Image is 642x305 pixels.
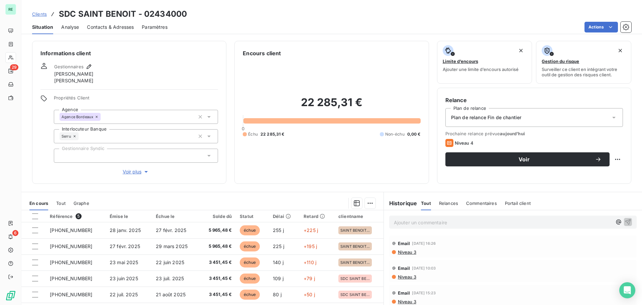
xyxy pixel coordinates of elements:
span: [DATE] 15:23 [412,291,436,295]
span: +110 j [304,259,316,265]
div: clientname [338,214,380,219]
span: [PHONE_NUMBER] [50,276,92,281]
button: Gestion du risqueSurveiller ce client en intégrant votre outil de gestion des risques client. [536,41,631,84]
span: Voir plus [123,168,149,175]
span: 0 [242,126,244,131]
span: Limite d’encours [443,59,478,64]
span: aujourd’hui [500,131,525,136]
span: Paramètres [142,24,168,30]
span: 29 [10,64,18,70]
span: Propriétés Client [54,95,218,104]
a: Clients [32,11,47,17]
span: échue [240,274,260,284]
span: 29 mars 2025 [156,243,188,249]
span: Contacts & Adresses [87,24,134,30]
span: Niveau 3 [397,274,416,280]
span: Portail client [505,201,531,206]
span: Ajouter une limite d’encours autorisé [443,67,519,72]
span: 28 janv. 2025 [110,227,141,233]
span: Agence Bordeaux [62,115,93,119]
h3: SDC SAINT BENOIT - 02434000 [59,8,187,20]
span: 22 juil. 2025 [110,292,138,297]
span: 27 févr. 2025 [110,243,140,249]
h6: Historique [384,199,417,207]
span: SAINT BENOIT POITIERS [340,244,370,248]
div: Open Intercom Messenger [619,282,635,298]
span: +79 j [304,276,315,281]
img: Logo LeanPay [5,290,16,301]
span: SDC SAINT BENOIT [340,293,370,297]
span: 21 août 2025 [156,292,186,297]
span: Niveau 4 [455,140,473,146]
div: Délai [273,214,296,219]
span: 23 juin 2025 [110,276,138,281]
span: Email [398,290,410,296]
span: Plan de relance Fin de chantier [451,114,522,121]
span: 5 965,48 € [203,243,232,250]
span: échue [240,290,260,300]
span: [PHONE_NUMBER] [50,292,92,297]
div: Échue le [156,214,195,219]
span: Voir [453,157,595,162]
span: Prochaine relance prévue [445,131,623,136]
span: échue [240,225,260,235]
span: Niveau 3 [397,249,416,255]
h6: Encours client [243,49,281,57]
button: Voir plus [54,168,218,175]
span: 225 j [273,243,284,249]
div: Retard [304,214,330,219]
span: Tout [421,201,431,206]
span: 140 j [273,259,284,265]
span: Tout [56,201,66,206]
button: Voir [445,152,610,166]
div: Référence [50,213,102,219]
span: +195 j [304,243,317,249]
span: +225 j [304,227,318,233]
span: 109 j [273,276,284,281]
span: 0,00 € [407,131,421,137]
span: [PHONE_NUMBER] [50,243,92,249]
span: 6 [12,230,18,236]
span: Situation [32,24,53,30]
h6: Informations client [40,49,218,57]
span: [PHONE_NUMBER] [50,259,92,265]
span: Gestion du risque [542,59,579,64]
span: 27 févr. 2025 [156,227,186,233]
span: 22 285,31 € [260,131,285,137]
span: échue [240,241,260,251]
span: +50 j [304,292,315,297]
h6: Relance [445,96,623,104]
input: Ajouter une valeur [60,153,65,159]
span: Email [398,241,410,246]
span: échue [240,257,260,268]
span: 5 965,48 € [203,227,232,234]
span: [PERSON_NAME] [54,71,93,77]
span: Email [398,265,410,271]
span: 5 [76,213,82,219]
input: Ajouter une valeur [101,114,106,120]
span: Gestionnaires [54,64,84,69]
span: SAINT BENOIT POITIERS [340,260,370,264]
span: [DATE] 10:03 [412,266,436,270]
span: [PERSON_NAME] [54,77,93,84]
span: 23 mai 2025 [110,259,138,265]
div: RE [5,4,16,15]
span: Graphe [74,201,89,206]
button: Actions [584,22,618,32]
h2: 22 285,31 € [243,96,420,116]
span: En cours [29,201,48,206]
span: SDC SAINT BENOIT [340,277,370,281]
span: 3 451,45 € [203,275,232,282]
div: Statut [240,214,265,219]
span: SAINT BENOIT POITIERS [340,228,370,232]
span: 80 j [273,292,282,297]
span: Commentaires [466,201,497,206]
span: Serru [62,134,71,138]
span: 3 451,45 € [203,291,232,298]
button: Limite d’encoursAjouter une limite d’encours autorisé [437,41,532,84]
span: 22 juin 2025 [156,259,184,265]
span: Non-échu [385,131,405,137]
span: 3 451,45 € [203,259,232,266]
div: Solde dû [203,214,232,219]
